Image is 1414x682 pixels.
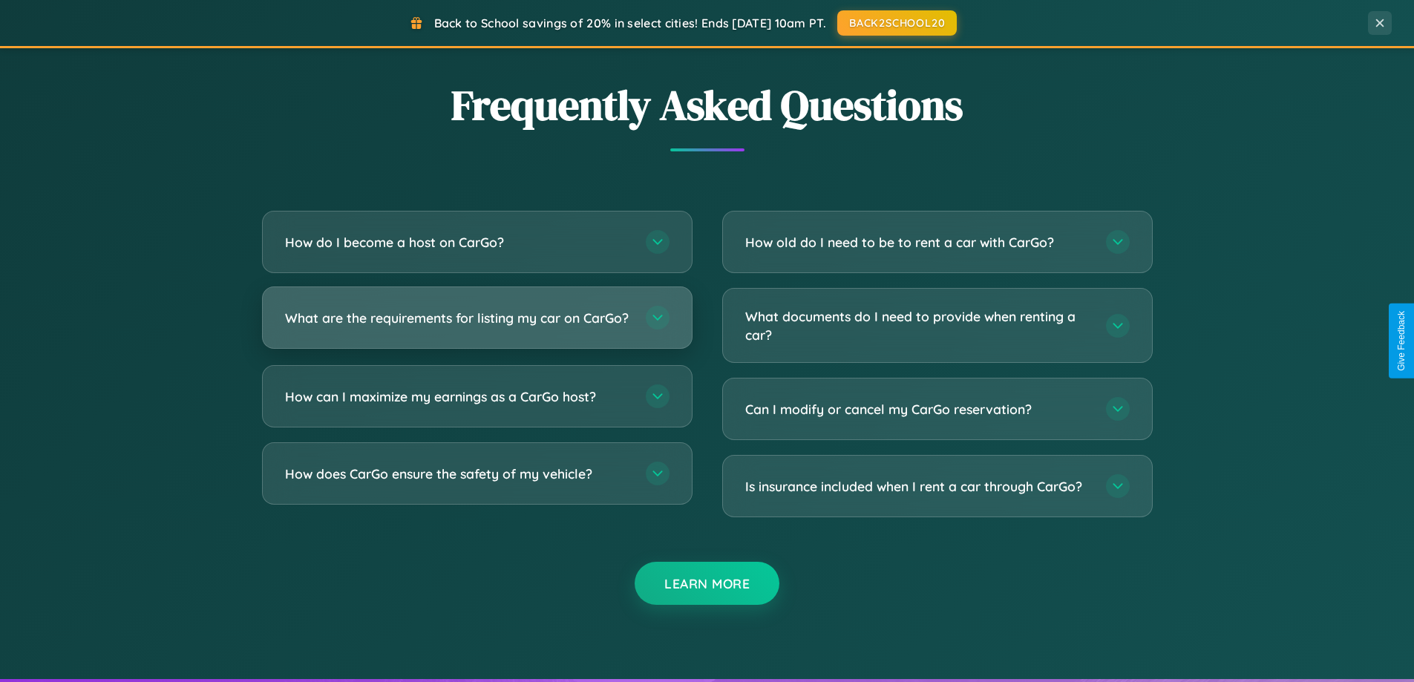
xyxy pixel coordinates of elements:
[745,233,1091,252] h3: How old do I need to be to rent a car with CarGo?
[745,477,1091,496] h3: Is insurance included when I rent a car through CarGo?
[1396,311,1407,371] div: Give Feedback
[285,465,631,483] h3: How does CarGo ensure the safety of my vehicle?
[434,16,826,30] span: Back to School savings of 20% in select cities! Ends [DATE] 10am PT.
[745,307,1091,344] h3: What documents do I need to provide when renting a car?
[635,562,779,605] button: Learn More
[837,10,957,36] button: BACK2SCHOOL20
[262,76,1153,134] h2: Frequently Asked Questions
[285,309,631,327] h3: What are the requirements for listing my car on CarGo?
[285,233,631,252] h3: How do I become a host on CarGo?
[745,400,1091,419] h3: Can I modify or cancel my CarGo reservation?
[285,387,631,406] h3: How can I maximize my earnings as a CarGo host?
